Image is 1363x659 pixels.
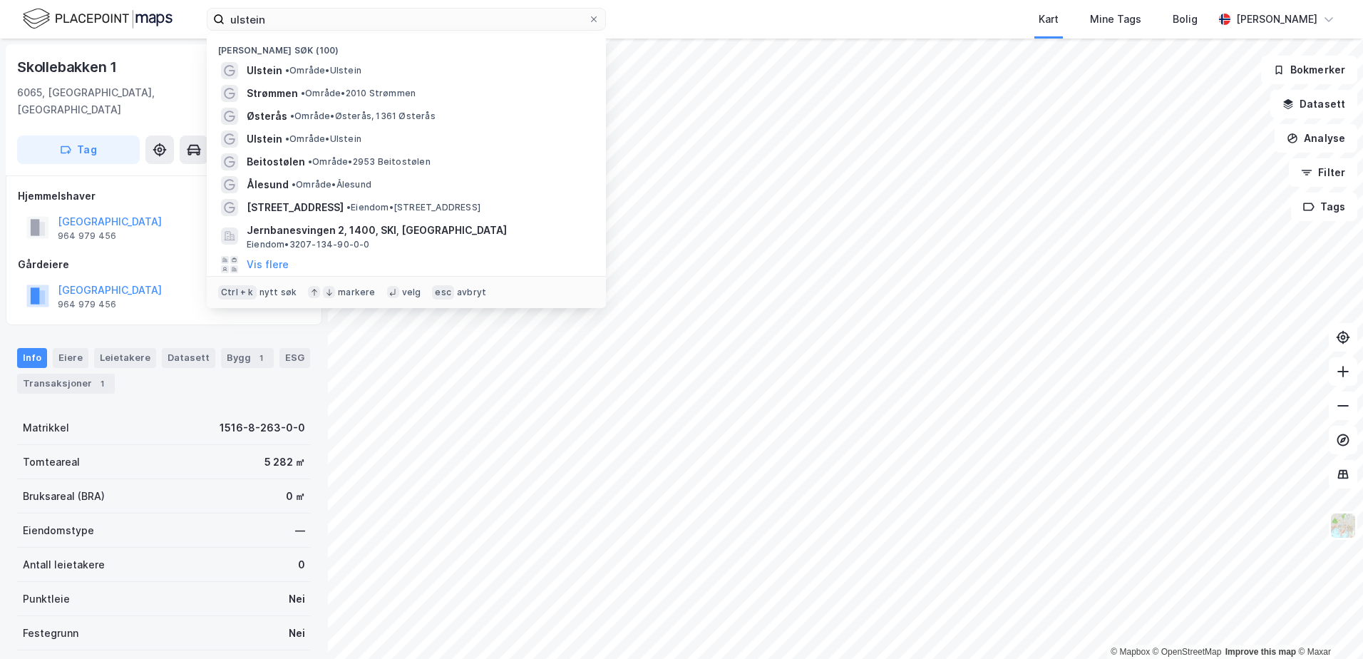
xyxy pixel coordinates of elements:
[247,131,282,148] span: Ulstein
[23,591,70,608] div: Punktleie
[247,222,589,239] span: Jernbanesvingen 2, 1400, SKI, [GEOGRAPHIC_DATA]
[338,287,375,298] div: markere
[301,88,416,99] span: Område • 2010 Strømmen
[298,556,305,573] div: 0
[23,419,69,436] div: Matrikkel
[18,188,310,205] div: Hjemmelshaver
[218,285,257,300] div: Ctrl + k
[279,348,310,368] div: ESG
[292,179,296,190] span: •
[17,348,47,368] div: Info
[285,65,361,76] span: Område • Ulstein
[1039,11,1059,28] div: Kart
[264,454,305,471] div: 5 282 ㎡
[402,287,421,298] div: velg
[207,34,606,59] div: [PERSON_NAME] søk (100)
[23,6,173,31] img: logo.f888ab2527a4732fd821a326f86c7f29.svg
[58,230,116,242] div: 964 979 456
[290,111,294,121] span: •
[247,176,289,193] span: Ålesund
[1261,56,1357,84] button: Bokmerker
[17,136,140,164] button: Tag
[23,625,78,642] div: Festegrunn
[1292,591,1363,659] iframe: Chat Widget
[292,179,371,190] span: Område • Ålesund
[23,556,105,573] div: Antall leietakere
[457,287,486,298] div: avbryt
[289,625,305,642] div: Nei
[285,133,289,144] span: •
[1270,90,1357,118] button: Datasett
[286,488,305,505] div: 0 ㎡
[247,62,282,79] span: Ulstein
[285,133,361,145] span: Område • Ulstein
[17,84,244,118] div: 6065, [GEOGRAPHIC_DATA], [GEOGRAPHIC_DATA]
[346,202,351,213] span: •
[23,454,80,471] div: Tomteareal
[247,153,305,170] span: Beitostølen
[301,88,305,98] span: •
[23,488,105,505] div: Bruksareal (BRA)
[1225,647,1296,657] a: Improve this map
[18,256,310,273] div: Gårdeiere
[247,239,370,250] span: Eiendom • 3207-134-90-0-0
[23,522,94,539] div: Eiendomstype
[220,419,305,436] div: 1516-8-263-0-0
[1292,591,1363,659] div: Kontrollprogram for chat
[221,348,274,368] div: Bygg
[308,156,431,168] span: Område • 2953 Beitostølen
[1236,11,1317,28] div: [PERSON_NAME]
[1111,647,1150,657] a: Mapbox
[53,348,88,368] div: Eiere
[17,374,115,394] div: Transaksjoner
[289,591,305,608] div: Nei
[290,111,436,122] span: Område • Østerås, 1361 Østerås
[1153,647,1222,657] a: OpenStreetMap
[247,108,287,125] span: Østerås
[247,256,289,273] button: Vis flere
[295,522,305,539] div: —
[247,199,344,216] span: [STREET_ADDRESS]
[17,56,120,78] div: Skollebakken 1
[247,85,298,102] span: Strømmen
[162,348,215,368] div: Datasett
[1291,193,1357,221] button: Tags
[1289,158,1357,187] button: Filter
[58,299,116,310] div: 964 979 456
[95,377,109,391] div: 1
[432,285,454,300] div: esc
[225,9,588,30] input: Søk på adresse, matrikkel, gårdeiere, leietakere eller personer
[285,65,289,76] span: •
[254,351,268,365] div: 1
[1090,11,1141,28] div: Mine Tags
[1275,124,1357,153] button: Analyse
[1173,11,1198,28] div: Bolig
[259,287,297,298] div: nytt søk
[1329,512,1357,539] img: Z
[346,202,480,213] span: Eiendom • [STREET_ADDRESS]
[94,348,156,368] div: Leietakere
[308,156,312,167] span: •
